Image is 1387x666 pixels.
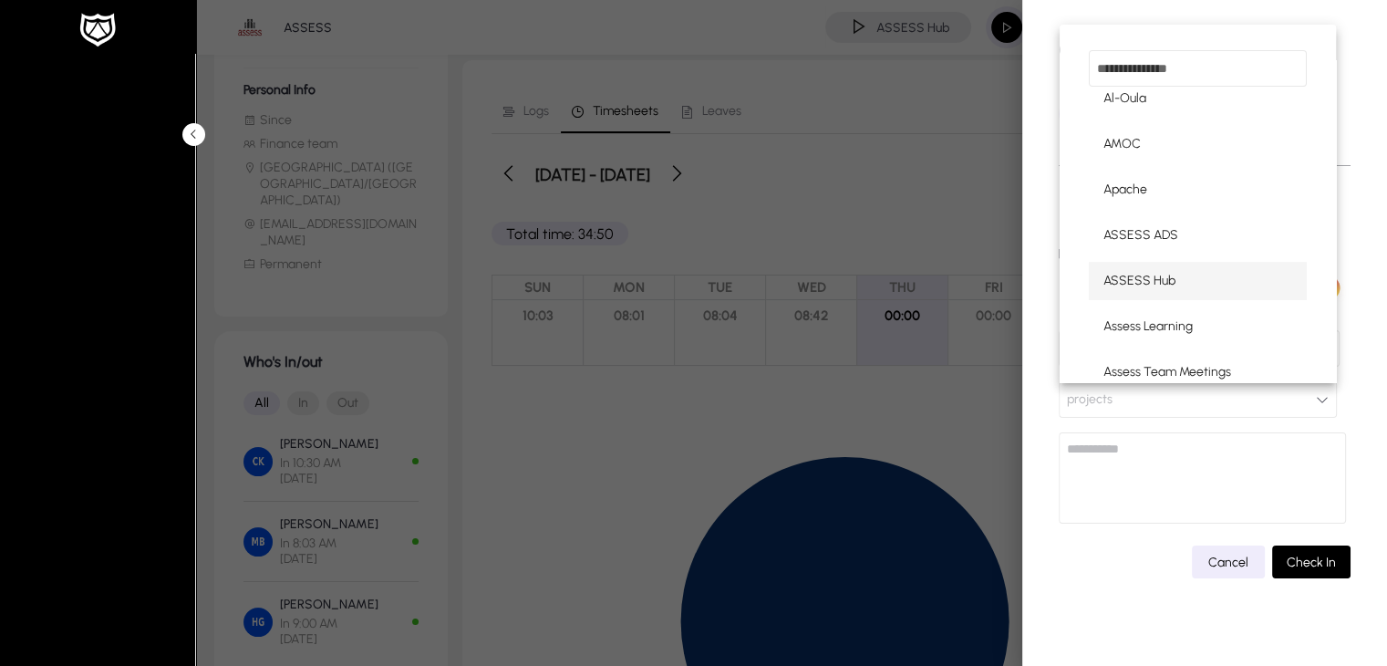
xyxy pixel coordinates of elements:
[1103,361,1231,383] span: Assess Team Meetings
[1103,179,1147,201] span: Apache
[1103,224,1178,246] span: ASSESS ADS
[1103,133,1141,155] span: AMOC
[1089,216,1307,255] mat-option: ASSESS ADS
[1089,353,1307,391] mat-option: Assess Team Meetings
[1089,79,1307,118] mat-option: Al-Oula
[1089,262,1307,300] mat-option: ASSESS Hub
[1089,307,1307,346] mat-option: Assess Learning
[1103,316,1193,338] span: Assess Learning
[1103,88,1146,109] span: Al-Oula
[1103,270,1175,292] span: ASSESS Hub
[1089,50,1307,87] input: dropdown search
[1089,125,1307,163] mat-option: AMOC
[1089,171,1307,209] mat-option: Apache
